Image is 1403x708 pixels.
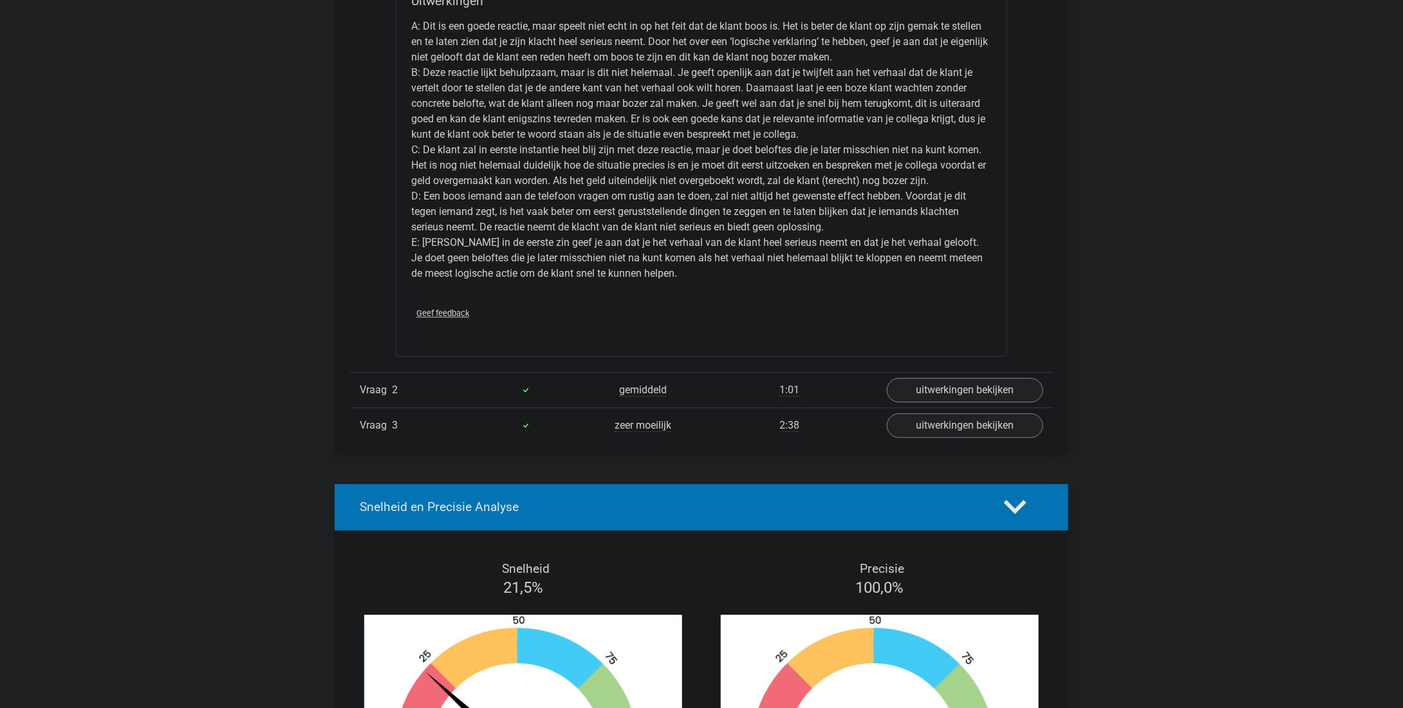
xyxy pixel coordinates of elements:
span: zeer moeilijk [615,419,671,432]
span: 2 [392,384,398,396]
span: 2:38 [779,419,799,432]
a: uitwerkingen bekijken [887,378,1043,402]
span: Vraag [360,382,392,398]
p: A: Dit is een goede reactie, maar speelt niet echt in op het feit dat de klant boos is. Het is be... [411,19,992,281]
span: gemiddeld [619,384,667,396]
span: 21,5% [503,579,543,597]
h4: Snelheid en Precisie Analyse [360,499,985,514]
h4: Snelheid [360,561,692,576]
a: uitwerkingen bekijken [887,413,1043,438]
span: 3 [392,419,398,431]
span: 100,0% [856,579,904,597]
span: 1:01 [779,384,799,396]
h4: Precisie [716,561,1048,576]
span: Vraag [360,418,392,433]
span: Geef feedback [416,308,469,318]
